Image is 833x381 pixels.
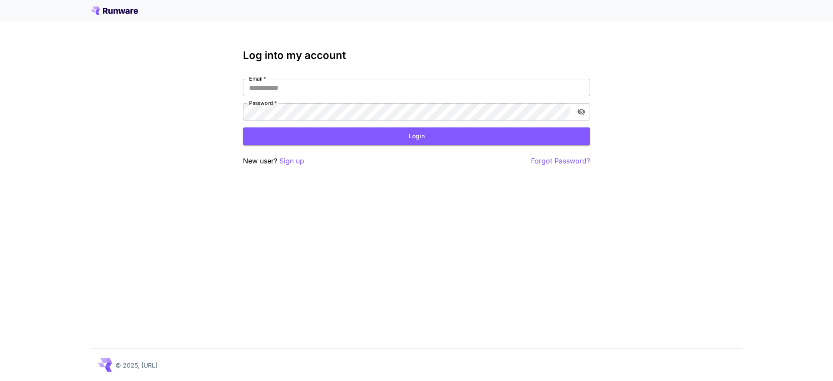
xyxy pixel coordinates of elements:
p: New user? [243,156,304,166]
button: Login [243,127,590,145]
label: Email [249,75,266,82]
button: Sign up [279,156,304,166]
label: Password [249,99,277,107]
h3: Log into my account [243,49,590,62]
p: © 2025, [URL] [115,361,157,370]
button: toggle password visibility [574,104,589,120]
button: Forgot Password? [531,156,590,166]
